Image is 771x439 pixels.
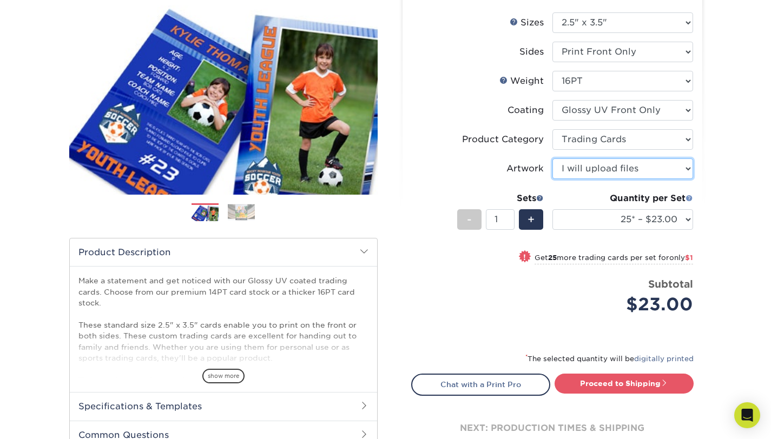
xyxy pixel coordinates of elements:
[70,392,377,420] h2: Specifications & Templates
[508,104,544,117] div: Coating
[734,402,760,428] div: Open Intercom Messenger
[555,374,694,393] a: Proceed to Shipping
[685,254,693,262] span: $1
[552,192,693,205] div: Quantity per Set
[462,133,544,146] div: Product Category
[506,162,544,175] div: Artwork
[525,355,694,363] small: The selected quantity will be
[467,211,472,228] span: -
[523,251,526,263] span: !
[202,369,245,383] span: show more
[78,275,368,408] p: Make a statement and get noticed with our Glossy UV coated trading cards. Choose from our premium...
[519,45,544,58] div: Sides
[634,355,694,363] a: digitally printed
[411,374,550,395] a: Chat with a Print Pro
[228,204,255,221] img: Trading Cards 02
[535,254,693,264] small: Get more trading cards per set for
[648,278,693,290] strong: Subtotal
[499,75,544,88] div: Weight
[510,16,544,29] div: Sizes
[548,254,557,262] strong: 25
[669,254,693,262] span: only
[561,291,693,317] div: $23.00
[70,238,377,266] h2: Product Description
[192,204,219,223] img: Trading Cards 01
[457,192,544,205] div: Sets
[528,211,535,228] span: +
